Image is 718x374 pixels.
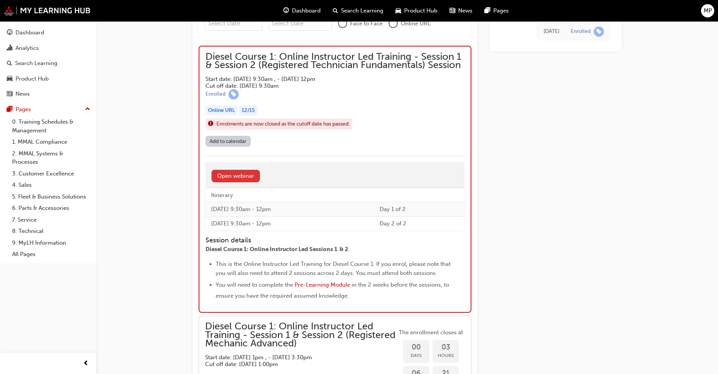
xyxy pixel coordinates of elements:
[7,76,12,82] span: car-icon
[403,343,429,352] span: 00
[85,104,90,114] span: up-icon
[443,3,479,19] a: news-iconNews
[3,102,93,116] button: Pages
[205,76,452,82] h5: Start date: [DATE] 9:30am , - [DATE] 12pm
[9,179,93,191] a: 4. Sales
[205,361,385,368] h5: Cut off date: [DATE] 1:00pm
[3,41,93,55] a: Analytics
[7,45,12,52] span: chart-icon
[7,60,12,67] span: search-icon
[205,82,452,89] h5: Cut off date: [DATE] 9:30am
[205,16,262,31] input: From
[341,6,383,15] span: Search Learning
[9,225,93,237] a: 8. Technical
[432,351,459,360] span: Hours
[374,216,465,230] td: Day 2 of 2
[9,237,93,249] a: 9. MyLH Information
[4,6,91,16] img: mmal
[7,91,12,98] span: news-icon
[594,26,604,36] span: learningRecordVerb_ENROLL-icon
[216,120,350,129] span: Enrolments are now closed as the cutoff date has passed.
[389,3,443,19] a: car-iconProduct Hub
[205,216,374,230] td: [DATE] 9:30am - 12pm
[395,6,401,16] span: car-icon
[449,6,455,16] span: news-icon
[205,136,251,147] a: Add to calendar
[432,343,459,352] span: 03
[9,202,93,214] a: 6. Parts & Accessories
[229,89,239,99] span: learningRecordVerb_ENROLL-icon
[15,90,30,98] div: News
[216,261,452,276] span: This is the Online Instructor Led Training for Diesel Course 1. If you enrol, please note that yo...
[216,281,293,288] span: You will need to complete the
[544,27,559,36] div: Mon Jul 14 2025 11:03:58 GMT+0930 (Australian Central Standard Time)
[205,322,397,348] span: Diesel Course 1: Online Instructor Led Training - Session 1 & Session 2 (Registered Mechanic Adva...
[205,53,465,70] span: Diesel Course 1: Online Instructor Led Training - Session 1 & Session 2 (Registered Technician Fu...
[9,214,93,226] a: 7. Service
[7,29,12,36] span: guage-icon
[15,74,49,83] div: Product Hub
[3,87,93,101] a: News
[458,6,472,15] span: News
[205,246,348,253] span: Diesel Course 1: Online Instructor Led Sessions 1 & 2
[15,105,31,114] div: Pages
[239,106,258,116] div: 12 / 15
[15,59,57,68] div: Search Learning
[404,6,437,15] span: Product Hub
[15,28,44,37] div: Dashboard
[269,16,332,31] input: To
[7,106,12,113] span: pages-icon
[208,119,213,129] span: exclaim-icon
[9,248,93,260] a: All Pages
[403,351,429,360] span: Days
[701,4,714,17] button: MP
[205,106,238,116] div: Online URL
[212,170,260,182] a: Open webinar
[205,53,465,150] button: Diesel Course 1: Online Instructor Led Training - Session 1 & Session 2 (Registered Technician Fu...
[3,56,93,70] a: Search Learning
[205,202,374,217] td: [DATE] 9:30am - 12pm
[374,202,465,217] td: Day 1 of 2
[9,191,93,203] a: 5. Fleet & Business Solutions
[3,72,93,86] a: Product Hub
[9,136,93,148] a: 1. MMAL Compliance
[283,6,289,16] span: guage-icon
[83,359,89,368] span: prev-icon
[3,26,93,40] a: Dashboard
[333,6,338,16] span: search-icon
[401,19,431,28] span: Online URL
[277,3,327,19] a: guage-iconDashboard
[3,24,93,102] button: DashboardAnalyticsSearch LearningProduct HubNews
[350,19,383,28] span: Face to Face
[9,168,93,180] a: 3. Customer Excellence
[205,91,225,98] div: Enrolled
[15,44,39,53] div: Analytics
[205,236,451,245] h4: Session details
[479,3,515,19] a: pages-iconPages
[571,28,591,35] div: Enrolled
[295,281,350,288] a: Pre-Learning Module
[485,6,490,16] span: pages-icon
[205,188,374,202] th: Itinerary
[9,116,93,136] a: 0. Training Schedules & Management
[397,328,465,337] span: The enrollment closes at
[704,6,712,15] span: MP
[292,6,321,15] span: Dashboard
[9,148,93,168] a: 2. MMAL Systems & Processes
[205,354,385,361] h5: Start date: [DATE] 1pm , - [DATE] 3:30pm
[493,6,509,15] span: Pages
[327,3,389,19] a: search-iconSearch Learning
